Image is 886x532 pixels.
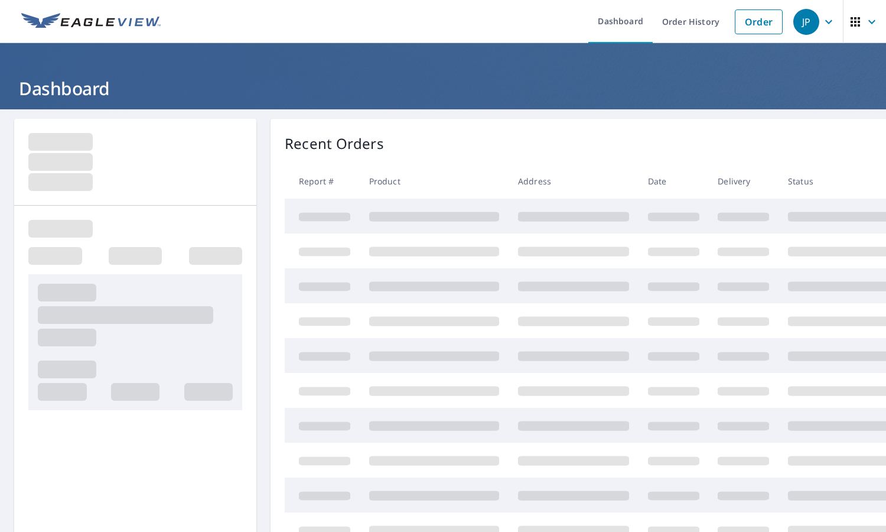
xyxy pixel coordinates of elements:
[14,76,872,100] h1: Dashboard
[360,164,509,199] th: Product
[708,164,778,199] th: Delivery
[509,164,639,199] th: Address
[735,9,783,34] a: Order
[793,9,819,35] div: JP
[639,164,709,199] th: Date
[285,164,360,199] th: Report #
[285,133,384,154] p: Recent Orders
[21,13,161,31] img: EV Logo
